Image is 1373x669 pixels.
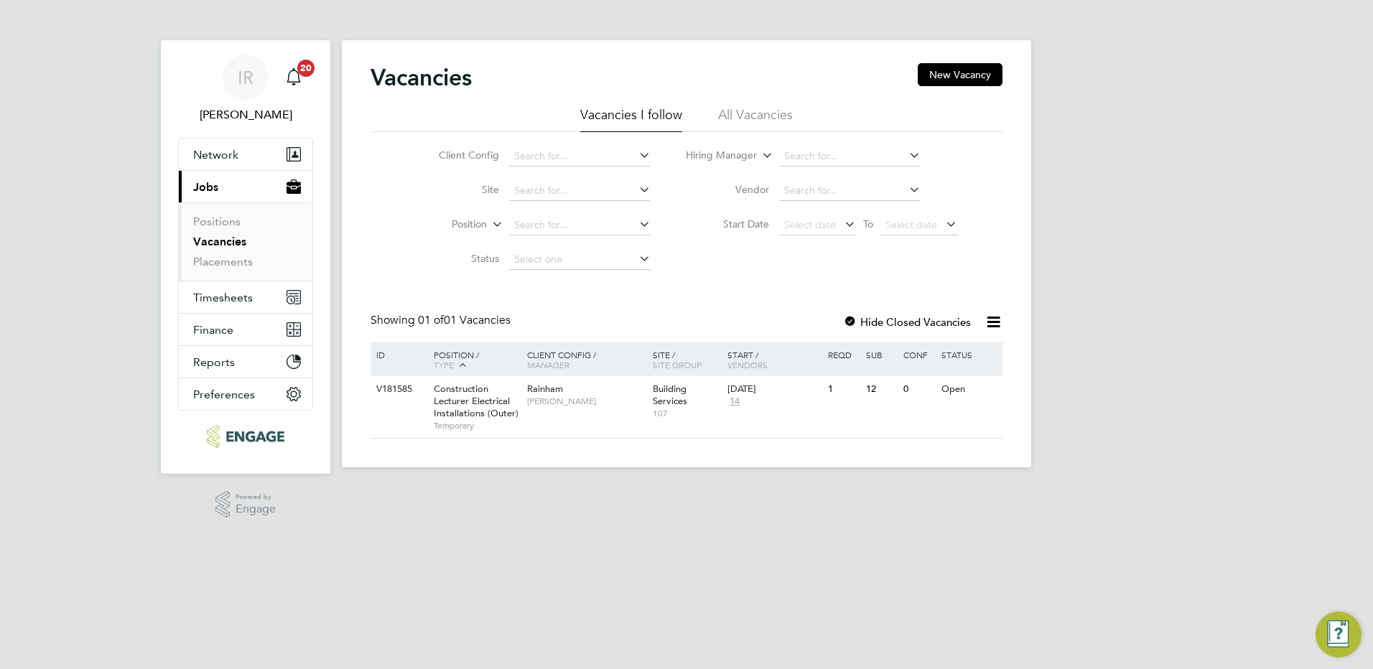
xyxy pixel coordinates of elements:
[824,376,862,403] div: 1
[279,55,308,100] a: 20
[179,281,312,313] button: Timesheets
[418,313,444,327] span: 01 of
[779,181,921,201] input: Search for...
[653,359,702,370] span: Site Group
[416,252,499,265] label: Status
[193,148,238,162] span: Network
[938,342,1000,367] div: Status
[193,355,235,369] span: Reports
[161,40,330,474] nav: Main navigation
[373,342,423,367] div: ID
[236,491,276,503] span: Powered by
[434,359,454,370] span: Type
[179,171,312,202] button: Jobs
[193,180,218,194] span: Jobs
[193,323,233,337] span: Finance
[653,383,687,407] span: Building Services
[527,396,646,407] span: [PERSON_NAME]
[938,376,1000,403] div: Open
[727,383,821,396] div: [DATE]
[527,383,563,395] span: Rainham
[434,420,520,431] span: Temporary
[371,63,472,92] h2: Vacancies
[724,342,824,377] div: Start /
[215,491,276,518] a: Powered byEngage
[179,346,312,378] button: Reports
[179,314,312,345] button: Finance
[193,235,246,248] a: Vacancies
[418,313,511,327] span: 01 Vacancies
[193,388,255,401] span: Preferences
[207,425,284,448] img: ncclondon-logo-retina.png
[509,146,651,167] input: Search for...
[193,215,241,228] a: Positions
[179,202,312,281] div: Jobs
[900,342,937,367] div: Conf
[727,359,768,370] span: Vendors
[371,313,513,328] div: Showing
[373,376,423,403] div: V181585
[862,342,900,367] div: Sub
[784,218,836,231] span: Select date
[297,60,315,77] span: 20
[193,255,253,268] a: Placements
[193,291,253,304] span: Timesheets
[653,408,721,419] span: 107
[1316,612,1362,658] button: Engage Resource Center
[178,55,313,123] a: IR[PERSON_NAME]
[900,376,937,403] div: 0
[918,63,1002,86] button: New Vacancy
[416,149,499,162] label: Client Config
[859,215,878,233] span: To
[236,503,276,515] span: Engage
[862,376,900,403] div: 12
[686,217,769,230] label: Start Date
[179,378,312,410] button: Preferences
[718,106,793,132] li: All Vacancies
[727,396,742,408] span: 14
[527,359,569,370] span: Manager
[509,181,651,201] input: Search for...
[686,183,769,196] label: Vendor
[779,146,921,167] input: Search for...
[178,425,313,448] a: Go to home page
[649,342,725,377] div: Site /
[416,183,499,196] label: Site
[238,68,253,87] span: IR
[404,217,487,232] label: Position
[824,342,862,367] div: Reqd
[423,342,523,378] div: Position /
[178,106,313,123] span: Ian Rist
[674,149,757,163] label: Hiring Manager
[580,106,682,132] li: Vacancies I follow
[843,315,971,329] label: Hide Closed Vacancies
[509,250,651,270] input: Select one
[509,215,651,235] input: Search for...
[523,342,649,377] div: Client Config /
[885,218,937,231] span: Select date
[179,139,312,170] button: Network
[434,383,518,419] span: Construction Lecturer Electrical Installations (Outer)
